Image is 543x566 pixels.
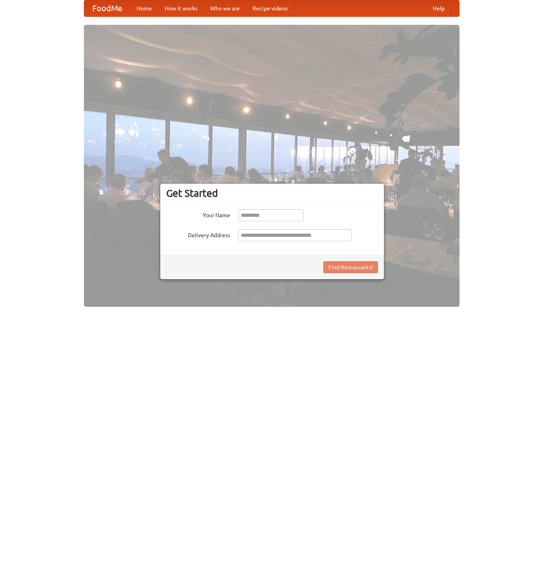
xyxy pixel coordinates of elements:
[204,0,246,16] a: Who we are
[84,0,130,16] a: FoodMe
[166,229,230,239] label: Delivery Address
[166,187,378,199] h3: Get Started
[246,0,294,16] a: Recipe videos
[323,261,378,273] button: Find Restaurants!
[426,0,451,16] a: Help
[166,209,230,219] label: Your Name
[130,0,158,16] a: Home
[158,0,204,16] a: How it works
